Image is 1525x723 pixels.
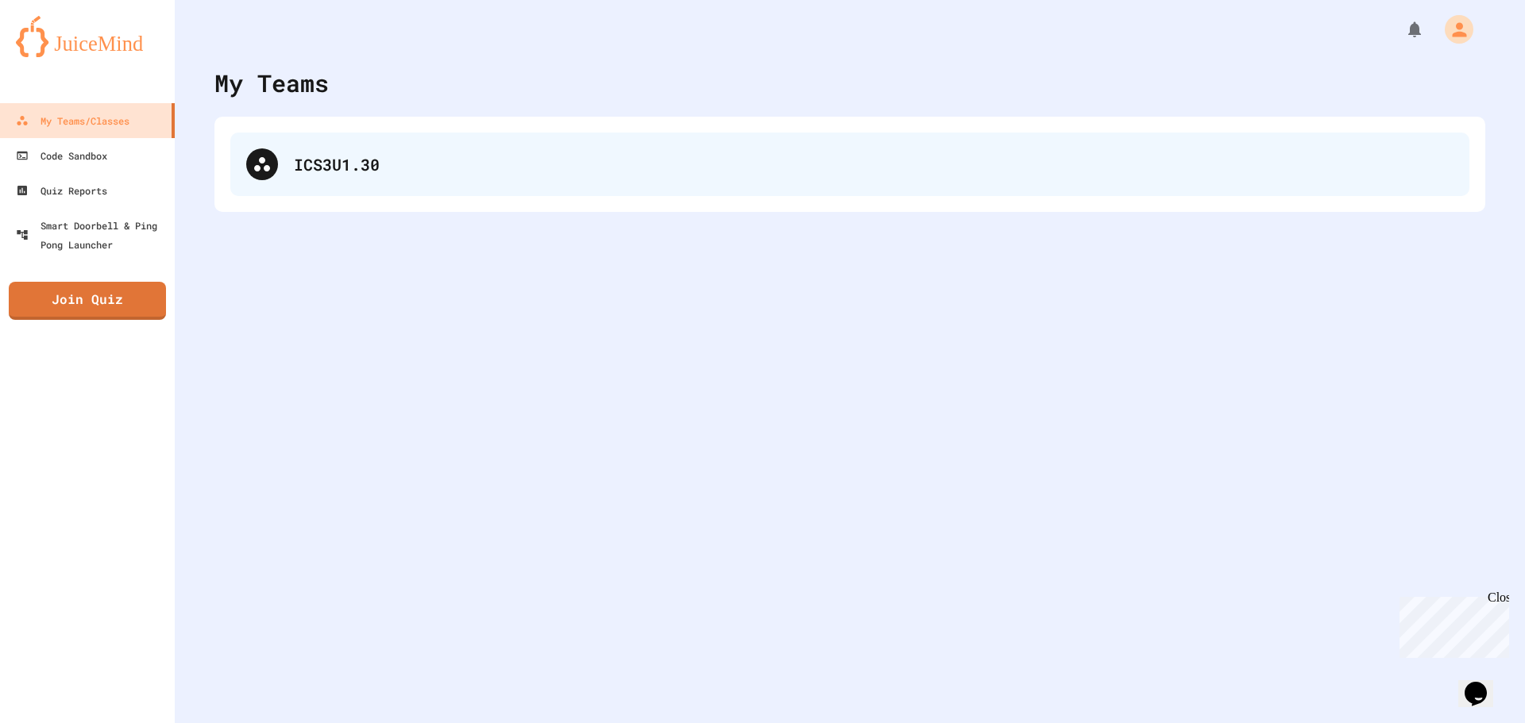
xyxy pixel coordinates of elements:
a: Join Quiz [9,282,166,320]
div: My Account [1428,11,1477,48]
div: ICS3U1.30 [230,133,1469,196]
div: Quiz Reports [16,181,107,200]
iframe: chat widget [1458,660,1509,707]
div: Code Sandbox [16,146,107,165]
div: Smart Doorbell & Ping Pong Launcher [16,216,168,254]
div: ICS3U1.30 [294,152,1454,176]
div: My Teams [214,65,329,101]
div: My Teams/Classes [16,111,129,130]
img: logo-orange.svg [16,16,159,57]
div: My Notifications [1376,16,1428,43]
div: Chat with us now!Close [6,6,110,101]
iframe: chat widget [1393,590,1509,658]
